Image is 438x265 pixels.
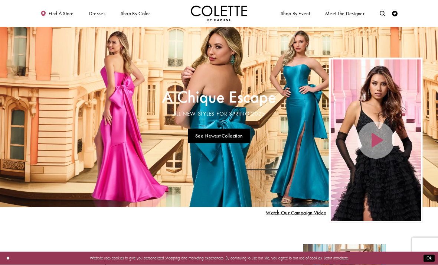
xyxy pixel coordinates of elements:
div: Video Player [331,59,421,221]
span: Find a store [49,11,74,16]
ul: Slider Links [160,126,278,145]
a: Visit Home Page [191,6,247,21]
span: Dresses [88,6,107,21]
span: Shop by color [119,6,151,21]
span: Shop by color [121,11,150,16]
a: Meet the designer [324,6,366,21]
span: Meet the designer [325,11,365,16]
span: Shop By Event [281,11,310,16]
p: Website uses cookies to give you personalized shopping and marketing experiences. By continuing t... [40,255,398,262]
a: Check Wishlist [390,6,399,21]
img: Colette by Daphne [191,6,247,21]
a: Toggle search [378,6,387,21]
a: See Newest Collection A Chique Escape All New Styles For Spring 2025 [188,129,251,143]
a: Find a store [39,6,75,21]
span: Dresses [89,11,105,16]
button: Submit Dialog [424,255,435,262]
span: Shop By Event [279,6,311,21]
a: here [341,256,348,261]
span: Play Slide #15 Video [266,210,326,215]
button: Close Dialog [3,253,13,264]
